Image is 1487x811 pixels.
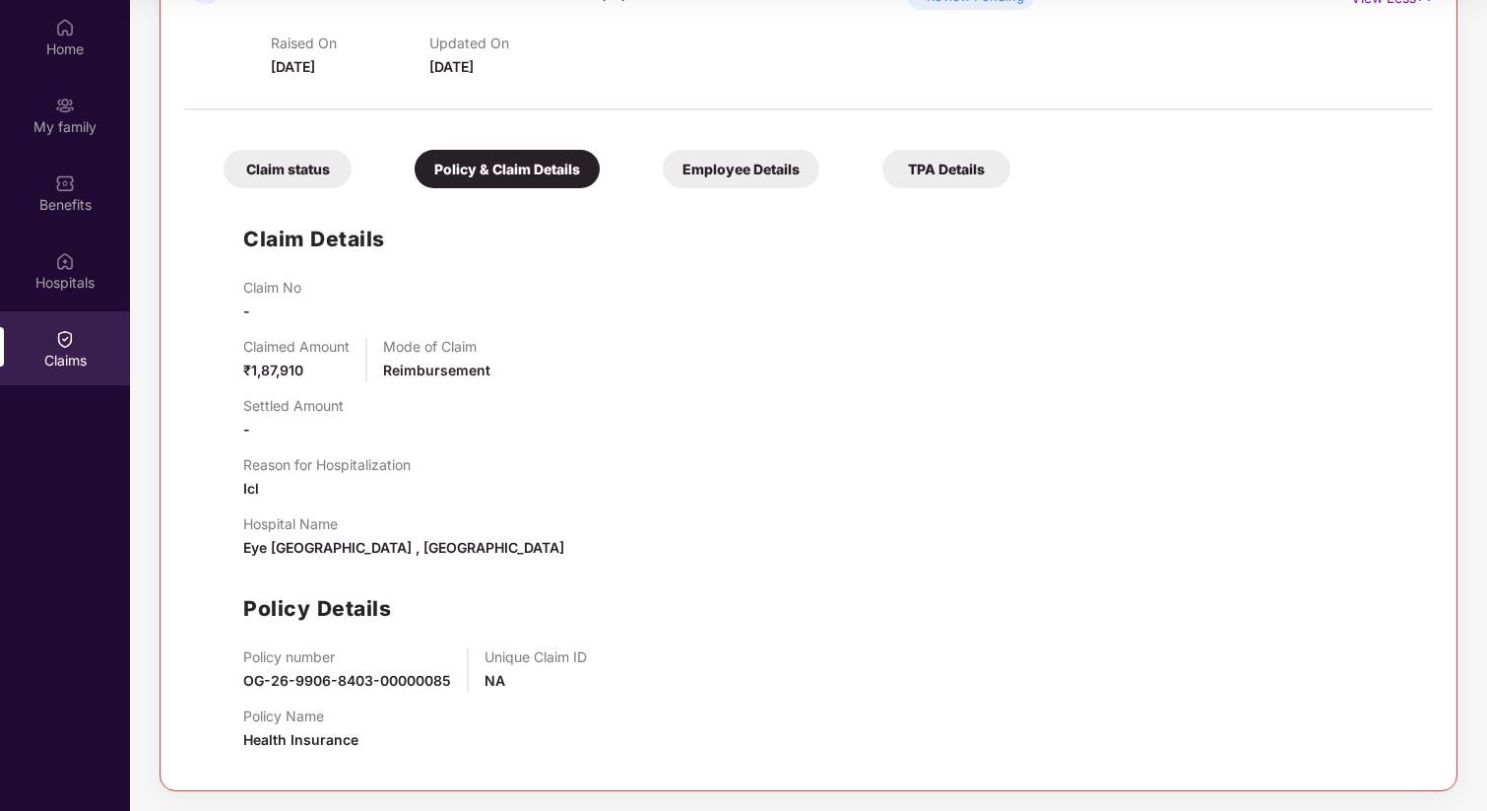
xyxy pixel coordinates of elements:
[271,34,429,51] p: Raised On
[243,480,259,497] span: Icl
[243,648,451,665] p: Policy number
[882,150,1010,188] div: TPA Details
[224,150,352,188] div: Claim status
[663,150,819,188] div: Employee Details
[55,96,75,115] img: svg+xml;base64,PHN2ZyB3aWR0aD0iMjAiIGhlaWdodD0iMjAiIHZpZXdCb3g9IjAgMCAyMCAyMCIgZmlsbD0ibm9uZSIgeG...
[243,223,385,255] h1: Claim Details
[485,648,587,665] p: Unique Claim ID
[243,539,564,556] span: Eye [GEOGRAPHIC_DATA] , [GEOGRAPHIC_DATA]
[429,58,474,75] span: [DATE]
[243,421,250,438] span: -
[243,708,358,724] p: Policy Name
[55,329,75,349] img: svg+xml;base64,PHN2ZyBpZD0iQ2xhaW0iIHhtbG5zPSJodHRwOi8vd3d3LnczLm9yZy8yMDAwL3N2ZyIgd2lkdGg9IjIwIi...
[243,672,451,689] span: OG-26-9906-8403-00000085
[243,338,350,355] p: Claimed Amount
[243,592,391,625] h1: Policy Details
[383,362,490,378] span: Reimbursement
[383,338,490,355] p: Mode of Claim
[485,672,505,689] span: NA
[243,362,303,378] span: ₹1,87,910
[55,18,75,37] img: svg+xml;base64,PHN2ZyBpZD0iSG9tZSIgeG1sbnM9Imh0dHA6Ly93d3cudzMub3JnLzIwMDAvc3ZnIiB3aWR0aD0iMjAiIG...
[243,515,564,532] p: Hospital Name
[55,251,75,271] img: svg+xml;base64,PHN2ZyBpZD0iSG9zcGl0YWxzIiB4bWxucz0iaHR0cDovL3d3dy53My5vcmcvMjAwMC9zdmciIHdpZHRoPS...
[271,58,315,75] span: [DATE]
[429,34,588,51] p: Updated On
[243,731,358,748] span: Health Insurance
[55,173,75,193] img: svg+xml;base64,PHN2ZyBpZD0iQmVuZWZpdHMiIHhtbG5zPSJodHRwOi8vd3d3LnczLm9yZy8yMDAwL3N2ZyIgd2lkdGg9Ij...
[243,456,411,473] p: Reason for Hospitalization
[415,150,600,188] div: Policy & Claim Details
[243,303,250,319] span: -
[243,279,301,296] p: Claim No
[243,397,344,414] p: Settled Amount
